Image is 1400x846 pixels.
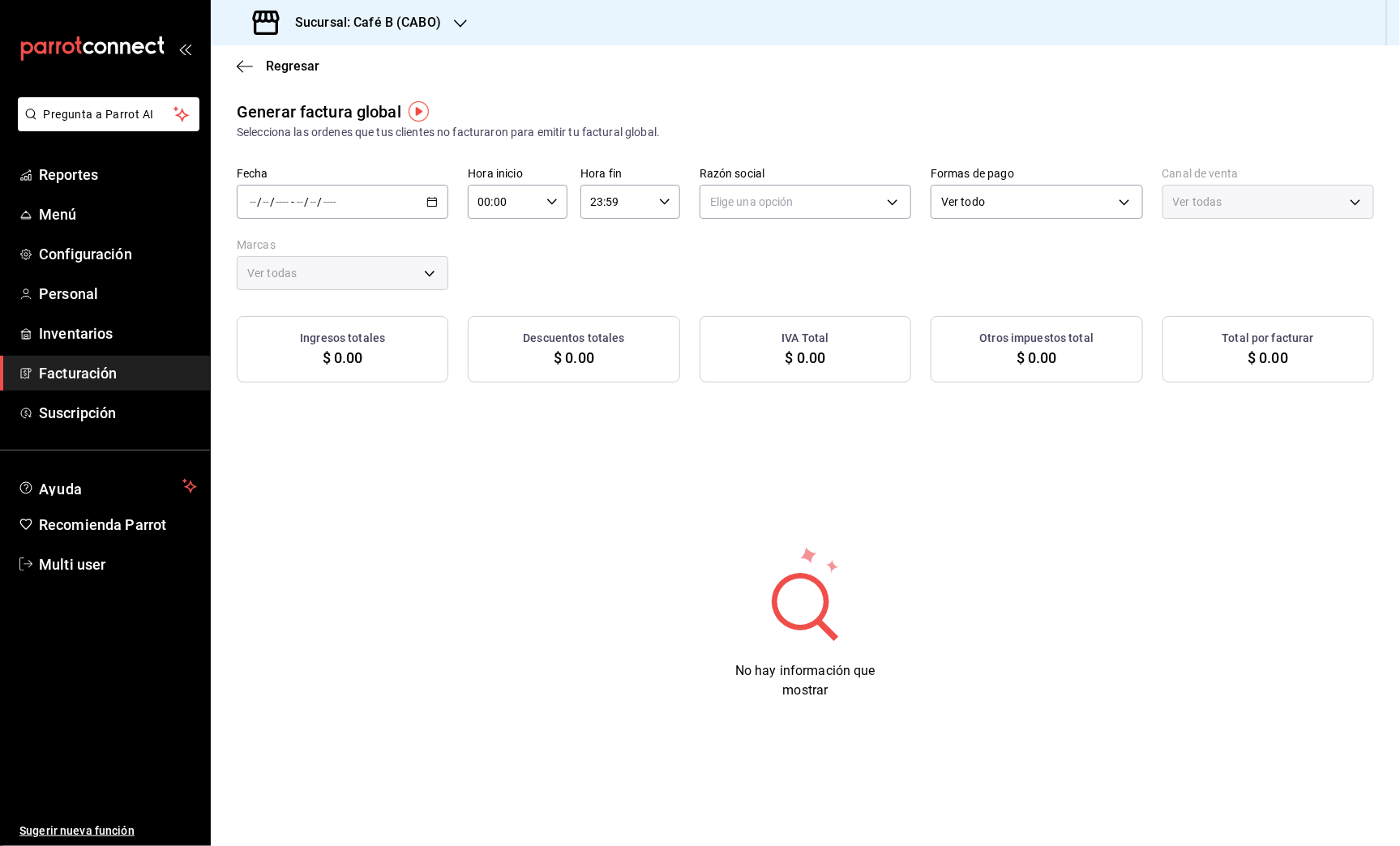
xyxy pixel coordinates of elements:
input: -- [262,195,270,208]
input: ---- [323,195,337,208]
button: open_drawer_menu [178,42,191,55]
span: / [318,195,323,208]
span: $ 0.00 [323,347,363,369]
span: Inventarios [39,323,197,344]
div: Elige una opción [700,185,911,219]
div: Ver todo [931,185,1142,219]
span: $ 0.00 [786,347,826,369]
span: Sugerir nueva función [19,822,197,840]
span: Configuración [39,243,197,265]
span: Recomienda Parrot [39,514,197,536]
input: -- [249,195,257,208]
label: Marcas [237,240,448,251]
label: Hora inicio [468,169,567,180]
button: Pregunta a Parrot AI [18,97,199,131]
label: Fecha [237,169,448,180]
span: Ayuda [39,476,176,496]
input: -- [310,195,318,208]
span: - [291,195,294,208]
span: Personal [39,283,197,305]
span: Ver todas [247,265,297,281]
span: / [257,195,262,208]
span: $ 0.00 [554,347,594,369]
span: Facturación [39,362,197,384]
span: Ver todas [1173,194,1222,210]
h3: Ingresos totales [300,330,385,347]
span: Reportes [39,164,197,186]
span: Menú [39,203,197,225]
div: Selecciona las ordenes que tus clientes no facturaron para emitir tu factural global. [237,124,1374,141]
h3: Sucursal: Café B (CABO) [282,13,441,32]
div: Generar factura global [237,100,401,124]
span: Pregunta a Parrot AI [44,106,174,123]
span: Regresar [266,58,319,74]
label: Hora fin [580,169,680,180]
input: -- [296,195,304,208]
span: Suscripción [39,402,197,424]
h3: Total por facturar [1222,330,1314,347]
h3: Descuentos totales [523,330,624,347]
span: / [270,195,275,208]
h3: Otros impuestos total [980,330,1094,347]
span: $ 0.00 [1248,347,1288,369]
button: Regresar [237,58,319,74]
img: Tooltip marker [409,101,429,122]
h3: IVA Total [781,330,828,347]
span: / [304,195,309,208]
input: ---- [275,195,289,208]
label: Razón social [700,169,911,180]
a: Pregunta a Parrot AI [11,117,199,135]
label: Canal de venta [1162,169,1374,180]
span: Multi user [39,553,197,575]
label: Formas de pago [931,169,1142,180]
span: $ 0.00 [1017,347,1057,369]
span: No hay información que mostrar [735,663,876,698]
